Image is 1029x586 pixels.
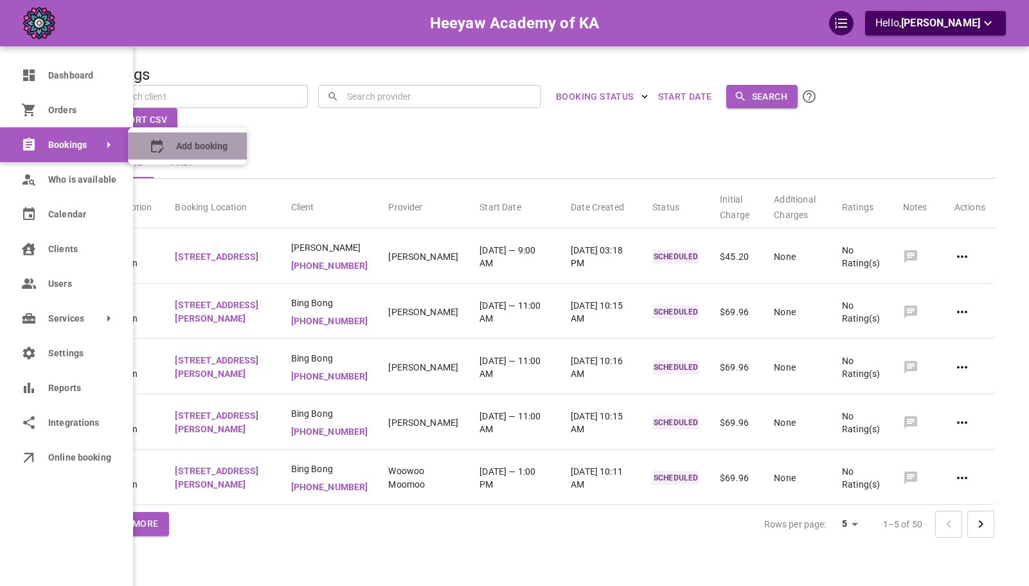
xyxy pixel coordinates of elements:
[944,181,996,228] th: Actions
[281,181,379,228] th: Client
[726,85,798,109] button: Search
[23,7,55,39] img: company-logo
[720,473,749,483] span: $69.96
[48,208,114,221] span: Calendar
[48,104,114,117] span: Orders
[652,471,699,485] p: SCHEDULED
[176,140,228,153] span: Add booking
[652,250,699,264] p: SCHEDULED
[469,397,560,450] td: [DATE] — 11:00 AM
[291,425,368,439] p: [PHONE_NUMBER]
[560,452,642,505] td: [DATE] 10:11 AM
[764,181,832,228] th: Additional Charges
[720,307,749,317] span: $69.96
[832,181,893,228] th: Ratings
[832,397,893,450] td: No Rating(s)
[175,409,270,436] p: [STREET_ADDRESS][PERSON_NAME]
[901,17,980,29] span: [PERSON_NAME]
[291,352,368,365] span: Bing Bong
[710,181,764,228] th: Initial Charge
[175,354,270,381] p: [STREET_ADDRESS][PERSON_NAME]
[291,315,368,328] p: [PHONE_NUMBER]
[128,133,247,160] div: Add booking
[430,11,600,35] h6: Heeyaw Academy of KA
[875,15,996,32] p: Hello,
[469,231,560,284] td: [DATE] — 9:00 AM
[469,181,560,228] th: Start Date
[720,252,749,262] span: $45.20
[883,518,922,531] p: 1–5 of 50
[291,481,368,494] p: [PHONE_NUMBER]
[764,286,832,339] td: None
[48,416,114,430] span: Integrations
[560,342,642,394] td: [DATE] 10:16 AM
[291,370,368,383] p: [PHONE_NUMBER]
[48,173,114,187] span: Who is available
[388,306,459,319] p: [PERSON_NAME]
[165,181,280,228] th: Booking Location
[832,515,863,533] div: 5
[48,243,114,256] span: Clients
[642,181,710,228] th: Status
[652,360,699,374] p: SCHEDULED
[291,297,368,309] span: Bing Bong
[469,452,560,505] td: [DATE] — 1:00 PM
[720,417,749,428] span: $69.96
[798,85,821,108] button: Click the Search button to submit your search. All name/email searches are CASE SENSITIVE. To sea...
[652,305,699,319] p: SCHEDULED
[832,286,893,339] td: No Rating(s)
[829,11,854,35] div: QuickStart Guide
[469,342,560,394] td: [DATE] — 11:00 AM
[175,298,270,325] p: [STREET_ADDRESS][PERSON_NAME]
[388,464,459,491] p: Woowoo Moomoo
[48,451,114,464] span: Online booking
[720,362,749,372] span: $69.96
[865,11,1006,35] button: Hello,[PERSON_NAME]
[291,241,368,254] span: [PERSON_NAME]
[832,231,893,284] td: No Rating(s)
[893,181,944,228] th: Notes
[764,452,832,505] td: None
[48,277,114,291] span: Users
[469,286,560,339] td: [DATE] — 11:00 AM
[653,85,717,109] button: Start Date
[48,347,114,360] span: Settings
[832,342,893,394] td: No Rating(s)
[175,250,270,264] p: [STREET_ADDRESS]
[291,462,368,475] span: Bing Bong
[764,231,832,284] td: None
[388,250,459,264] p: [PERSON_NAME]
[967,511,994,538] button: Go to next page
[560,286,642,339] td: [DATE] 10:15 AM
[388,416,459,430] p: [PERSON_NAME]
[764,342,832,394] td: None
[652,416,699,430] p: SCHEDULED
[560,231,642,284] td: [DATE] 03:18 PM
[560,181,642,228] th: Date Created
[388,361,459,374] p: [PERSON_NAME]
[291,259,368,273] p: [PHONE_NUMBER]
[832,452,893,505] td: No Rating(s)
[48,381,114,395] span: Reports
[551,85,653,109] button: BOOKING STATUS
[344,85,532,107] input: Search provider
[48,69,114,82] span: Dashboard
[378,181,469,228] th: Provider
[291,407,368,420] span: Bing Bong
[175,464,270,491] p: [STREET_ADDRESS][PERSON_NAME]
[560,397,642,450] td: [DATE] 10:15 AM
[111,85,299,107] input: Search client
[764,397,832,450] td: None
[764,518,827,531] p: Rows per page:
